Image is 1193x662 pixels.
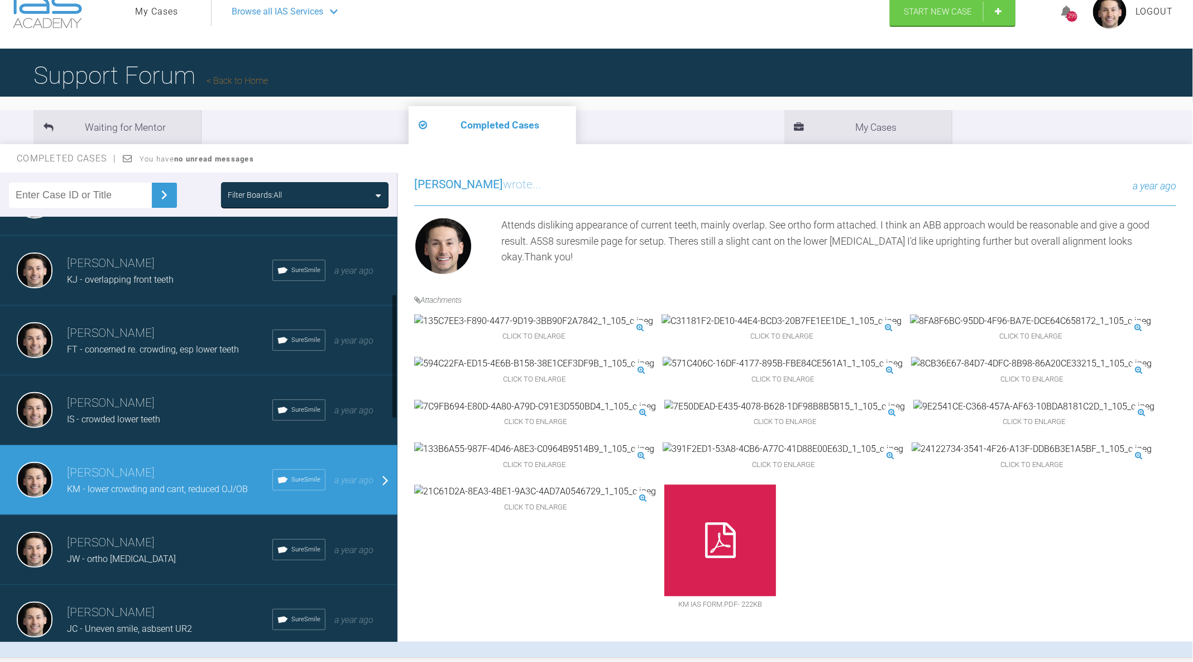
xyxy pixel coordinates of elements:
[155,186,173,204] img: chevronRight.28bd32b0.svg
[414,217,472,275] img: Jack Dowling
[334,545,373,555] span: a year ago
[67,464,272,483] h3: [PERSON_NAME]
[911,372,1152,389] span: Click to enlarge
[291,475,320,485] span: SureSmile
[67,394,272,413] h3: [PERSON_NAME]
[228,189,282,201] div: Filter Boards: All
[67,274,174,285] span: KJ - overlapping front teeth
[67,603,272,622] h3: [PERSON_NAME]
[911,357,1152,372] img: 8CB36E67-84D7-4DFC-8B98-86A20CE33215_1_105_c.jpeg
[33,56,268,95] h1: Support Forum
[664,414,905,431] span: Click to enlarge
[663,457,903,474] span: Click to enlarge
[910,315,1151,329] img: 8FA8F6BC-95DD-4F96-BA7E-DCE64C658172_1_105_c.jpeg
[414,328,653,346] span: Click to enlarge
[784,110,952,144] li: My Cases
[913,414,1154,431] span: Click to enlarge
[291,265,320,275] span: SureSmile
[291,405,320,415] span: SureSmile
[334,265,373,276] span: a year ago
[910,328,1151,346] span: Click to enlarge
[414,485,656,499] img: 21C61D2A-8EA3-4BE1-9A3C-4AD7A0546729_1_105_c.jpeg
[67,534,272,553] h3: [PERSON_NAME]
[17,532,52,568] img: Jack Dowling
[414,499,656,517] span: Click to enlarge
[501,217,1176,280] div: Attends disliking appearance of current teeth, mainly overlap. See ortho form attached. I think a...
[663,372,903,389] span: Click to enlarge
[662,315,902,329] img: C31181F2-DE10-44E4-BCD3-20B7FE1EE1DE_1_105_c.jpeg
[414,178,503,191] span: [PERSON_NAME]
[414,315,653,329] img: 135C7EE3-F890-4477-9D19-3BB90F2A7842_1_105_c.jpeg
[33,110,201,144] li: Waiting for Mentor
[414,372,654,389] span: Click to enlarge
[664,597,776,614] span: KM IAS FORM.pdf - 222KB
[1133,180,1176,192] span: a year ago
[414,294,1176,307] h4: Attachments
[17,253,52,288] img: Jack Dowling
[17,392,52,428] img: Jack Dowling
[207,75,268,86] a: Back to Home
[17,602,52,637] img: Jack Dowling
[67,324,272,343] h3: [PERSON_NAME]
[140,155,254,163] span: You have
[291,615,320,625] span: SureSmile
[9,183,152,208] input: Enter Case ID or Title
[334,335,373,346] span: a year ago
[414,175,541,194] h3: wrote...
[663,442,903,457] img: 391F2ED1-53A8-4CB6-A77C-41D88E00E63D_1_105_c.jpeg
[912,442,1152,457] img: 24122734-3541-4F26-A13F-DDB6B3E1A5BF_1_105_c.jpeg
[67,623,192,634] span: JC - Uneven smile, asbsent UR2
[17,322,52,358] img: Jack Dowling
[414,457,654,474] span: Click to enlarge
[291,545,320,555] span: SureSmile
[334,475,373,485] span: a year ago
[17,462,52,498] img: Jack Dowling
[67,254,272,273] h3: [PERSON_NAME]
[1135,4,1173,19] a: Logout
[414,357,654,372] img: 594C22FA-ED15-4E6B-B158-38E1CEF3DF9B_1_105_c.jpeg
[904,7,972,17] span: Start New Case
[414,414,656,431] span: Click to enlarge
[291,335,320,345] span: SureSmile
[67,554,176,564] span: JW - ortho [MEDICAL_DATA]
[664,400,905,415] img: 7E50DEAD-E435-4078-B628-1DF98B8B5B15_1_105_c.jpeg
[662,328,902,346] span: Click to enlarge
[663,357,903,372] img: 571C406C-16DF-4177-895B-FBE84CE561A1_1_105_c.jpeg
[409,106,576,144] li: Completed Cases
[414,400,656,415] img: 7C9FB694-E80D-4A80-A79D-C91E3D550BD4_1_105_c.jpeg
[174,155,254,163] strong: no unread messages
[67,484,248,494] span: KM - lower crowding and cant, reduced OJ/OB
[334,615,373,625] span: a year ago
[1067,11,1077,22] div: 299
[414,442,654,457] img: 133B6A55-987F-4D46-A8E3-C0964B9514B9_1_105_c.jpeg
[67,344,239,355] span: FT - concerned re. crowding, esp lower teeth
[232,4,323,19] span: Browse all IAS Services
[912,457,1152,474] span: Click to enlarge
[17,153,116,164] span: Completed Cases
[67,414,160,425] span: IS - crowded lower teeth
[334,405,373,416] span: a year ago
[135,4,178,19] a: My Cases
[913,400,1154,415] img: 9E2541CE-C368-457A-AF63-10BDA8181C2D_1_105_c.jpeg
